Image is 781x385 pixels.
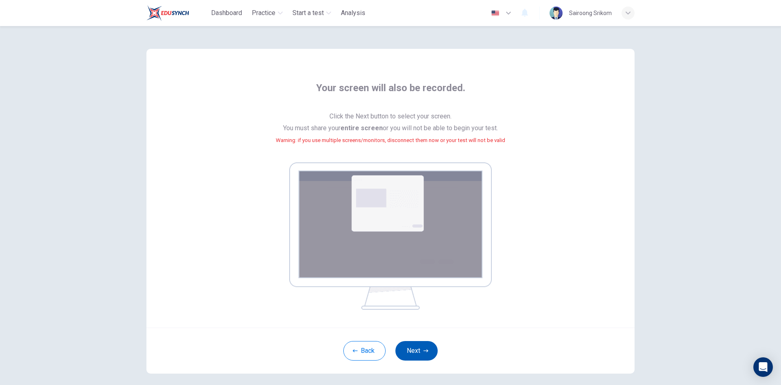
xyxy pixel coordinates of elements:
[289,6,334,20] button: Start a test
[289,162,492,310] img: screen share example
[146,5,189,21] img: Train Test logo
[490,10,500,16] img: en
[252,8,275,18] span: Practice
[276,111,505,156] span: Click the Next button to select your screen. You must share your or you will not be able to begin...
[340,124,383,132] b: entire screen
[341,8,365,18] span: Analysis
[569,8,612,18] div: Sairoong Srikom
[395,341,438,361] button: Next
[753,357,773,377] div: Open Intercom Messenger
[276,137,505,143] small: Warning: if you use multiple screens/monitors, disconnect them now or your test will not be valid
[249,6,286,20] button: Practice
[316,81,465,104] span: Your screen will also be recorded.
[292,8,324,18] span: Start a test
[343,341,386,361] button: Back
[208,6,245,20] button: Dashboard
[550,7,563,20] img: Profile picture
[211,8,242,18] span: Dashboard
[338,6,369,20] button: Analysis
[146,5,208,21] a: Train Test logo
